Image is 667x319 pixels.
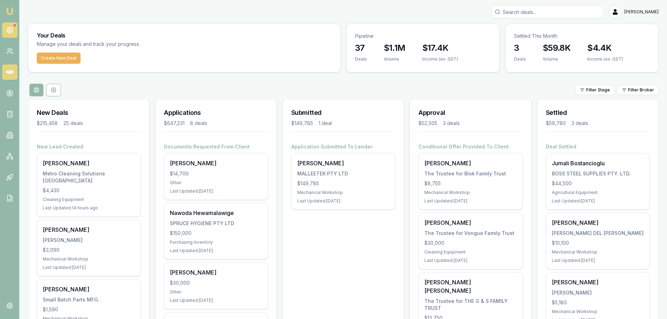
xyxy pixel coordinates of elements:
[424,258,516,263] div: Last Updated: [DATE]
[424,249,516,255] div: Cleaning Equipment
[552,180,644,187] div: $44,500
[586,87,610,93] span: Filter Stage
[37,53,81,64] a: Create New Deal
[424,219,516,227] div: [PERSON_NAME]
[628,87,654,93] span: Filter Broker
[575,85,614,95] button: Filter Stage
[552,289,644,296] div: [PERSON_NAME]
[552,190,644,195] div: Agricultural Equipment
[424,298,516,312] div: The Trustee for THE G & S FAMILY TRUST
[43,265,135,270] div: Last Updated: [DATE]
[43,247,135,254] div: $3,090
[43,187,135,194] div: $4,430
[297,159,389,167] div: [PERSON_NAME]
[43,296,135,303] div: Small Batch Parts MFG.
[552,219,644,227] div: [PERSON_NAME]
[617,85,659,95] button: Filter Broker
[297,198,389,204] div: Last Updated: [DATE]
[424,159,516,167] div: [PERSON_NAME]
[164,120,185,127] div: $647,231
[355,56,367,62] div: Deals
[552,249,644,255] div: Mechanical Workshop
[170,180,262,186] div: Other
[418,108,522,118] h3: Approval
[418,143,522,150] h4: Conditional Offer Provided To Client
[424,170,516,177] div: The Trustee for Blok Family Trust
[170,230,262,237] div: $150,000
[37,108,141,118] h3: New Deals
[514,42,526,54] h3: 3
[37,33,332,38] h3: Your Deals
[546,143,650,150] h4: Deal Settled
[587,56,623,62] div: Income (ex. GST)
[546,120,566,127] div: $59,780
[552,198,644,204] div: Last Updated: [DATE]
[43,285,135,293] div: [PERSON_NAME]
[291,120,313,127] div: $149,785
[37,40,216,48] p: Manage your deals and track your progress.
[552,309,644,314] div: Mechanical Workshop
[170,170,262,177] div: $14,700
[37,143,141,150] h4: New Lead Created
[170,240,262,245] div: Purchasing Inventory
[384,56,405,62] div: Volume
[424,198,516,204] div: Last Updated: [DATE]
[418,120,437,127] div: $52,505
[170,268,262,277] div: [PERSON_NAME]
[291,143,395,150] h4: Application Submitted To Lender
[424,230,516,237] div: The Trustee for Vongue Family Trust
[170,289,262,295] div: Other
[291,108,395,118] h3: Submitted
[424,180,516,187] div: $8,755
[43,256,135,262] div: Mechanical Workshop
[491,6,603,18] input: Search deals
[552,170,644,177] div: BOSS STEEL SUPPLIES PTY. LTD.
[43,197,135,202] div: Cleaning Equipment
[552,240,644,247] div: $10,100
[170,188,262,194] div: Last Updated: [DATE]
[297,180,389,187] div: $149,785
[543,42,570,54] h3: $59.8K
[6,7,14,15] img: emu-icon-u.png
[355,33,491,40] p: Pipeline
[355,42,367,54] h3: 37
[552,278,644,286] div: [PERSON_NAME]
[297,190,389,195] div: Mechanical Workshop
[424,190,516,195] div: Mechanical Workshop
[43,306,135,313] div: $1,590
[546,108,650,118] h3: Settled
[424,240,516,247] div: $30,000
[422,42,458,54] h3: $17.4K
[552,258,644,263] div: Last Updated: [DATE]
[319,120,332,127] div: 1 deal
[170,220,262,227] div: SPRUCE HYGIENE PTY LTD
[552,299,644,306] div: $5,180
[164,108,268,118] h3: Applications
[552,230,644,237] div: [PERSON_NAME] DEL [PERSON_NAME]
[514,33,650,40] p: Settled This Month
[164,143,268,150] h4: Documents Requested From Client
[424,278,516,295] div: [PERSON_NAME] [PERSON_NAME]
[37,120,58,127] div: $215,458
[571,120,588,127] div: 3 deals
[514,56,526,62] div: Deals
[170,209,262,217] div: Nawoda Hewamalawige
[170,159,262,167] div: [PERSON_NAME]
[443,120,460,127] div: 3 deals
[170,248,262,254] div: Last Updated: [DATE]
[43,237,135,244] div: [PERSON_NAME]
[43,170,135,184] div: Metro Cleaning Solutions [GEOGRAPHIC_DATA]
[43,159,135,167] div: [PERSON_NAME]
[587,42,623,54] h3: $4.4K
[422,56,458,62] div: Income (ex. GST)
[190,120,207,127] div: 8 deals
[297,170,389,177] div: MALLEETEK PTY LTD
[43,226,135,234] div: [PERSON_NAME]
[63,120,83,127] div: 25 deals
[624,9,659,15] span: [PERSON_NAME]
[170,298,262,303] div: Last Updated: [DATE]
[543,56,570,62] div: Volume
[384,42,405,54] h3: $1.1M
[43,205,135,211] div: Last Updated: 14 hours ago
[170,279,262,286] div: $30,000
